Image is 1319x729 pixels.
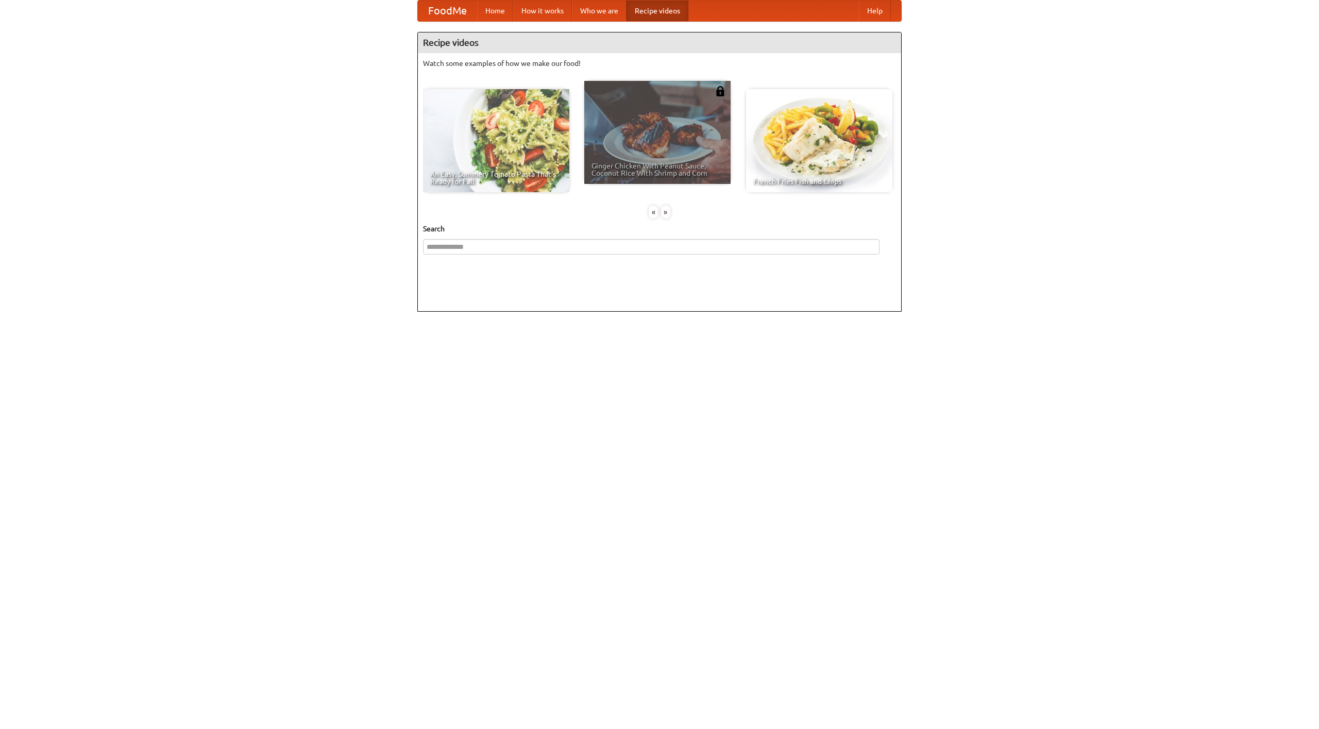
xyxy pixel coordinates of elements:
[423,58,896,69] p: Watch some examples of how we make our food!
[430,171,562,185] span: An Easy, Summery Tomato Pasta That's Ready for Fall
[627,1,688,21] a: Recipe videos
[513,1,572,21] a: How it works
[661,206,670,218] div: »
[859,1,891,21] a: Help
[423,224,896,234] h5: Search
[572,1,627,21] a: Who we are
[423,89,569,192] a: An Easy, Summery Tomato Pasta That's Ready for Fall
[753,178,885,185] span: French Fries Fish and Chips
[715,86,725,96] img: 483408.png
[649,206,658,218] div: «
[418,1,477,21] a: FoodMe
[418,32,901,53] h4: Recipe videos
[477,1,513,21] a: Home
[746,89,892,192] a: French Fries Fish and Chips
